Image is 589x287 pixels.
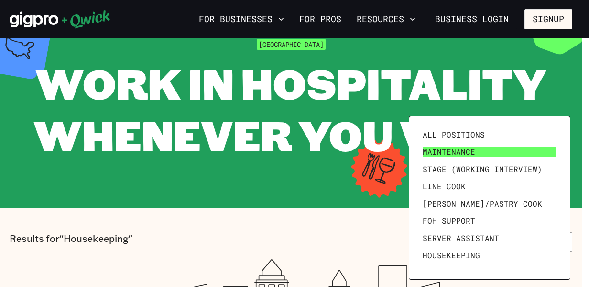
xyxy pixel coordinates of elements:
[423,233,499,243] span: Server Assistant
[423,130,485,139] span: All Positions
[423,164,542,174] span: Stage (working interview)
[423,182,466,191] span: Line Cook
[423,147,475,157] span: Maintenance
[423,268,466,277] span: Prep Cook
[423,199,542,208] span: [PERSON_NAME]/Pastry Cook
[423,216,475,226] span: FOH Support
[423,251,480,260] span: Housekeeping
[419,126,560,270] ul: Filter by position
